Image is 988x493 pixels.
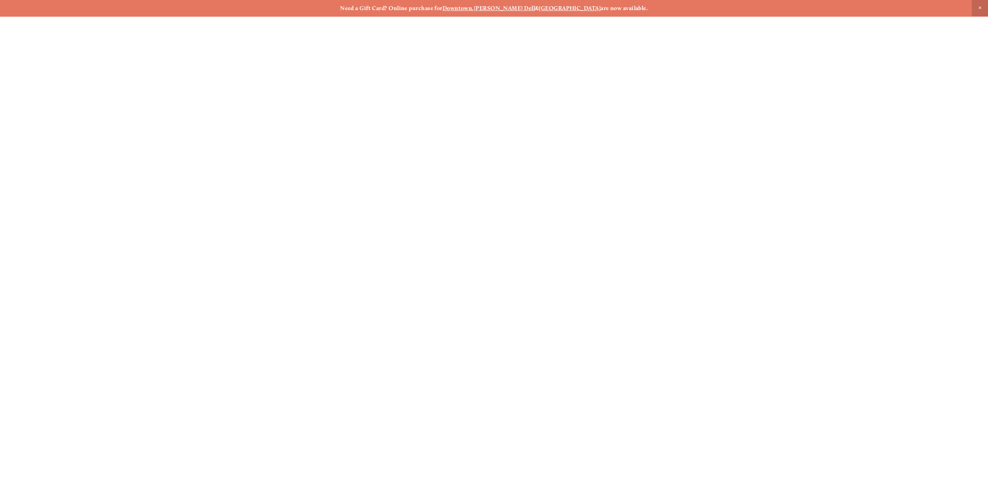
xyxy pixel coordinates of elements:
[340,5,443,12] strong: Need a Gift Card? Online purchase for
[472,5,474,12] strong: ,
[535,5,539,12] strong: &
[601,5,648,12] strong: are now available.
[474,5,535,12] a: [PERSON_NAME] Dell
[443,5,472,12] a: Downtown
[539,5,601,12] a: [GEOGRAPHIC_DATA]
